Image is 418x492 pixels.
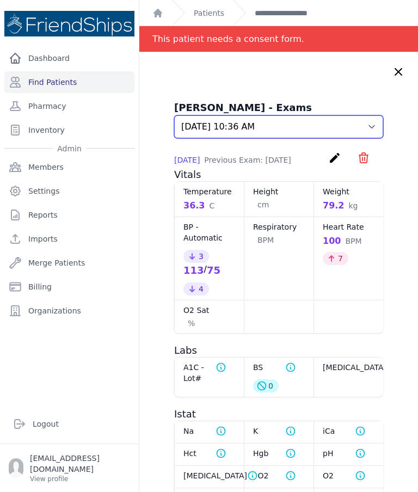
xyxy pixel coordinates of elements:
img: Medical Missions EMR [4,11,134,36]
a: Inventory [4,119,134,141]
div: This patient needs a consent form. [152,26,304,52]
dt: Temperature [183,186,235,197]
p: [DATE] [174,155,291,165]
a: Merge Patients [4,252,134,274]
span: kg [348,200,358,211]
a: Find Patients [4,71,134,93]
dt: iCa [323,426,374,436]
dt: BP - Automatic [183,222,235,243]
div: 4 [183,282,209,296]
h3: [PERSON_NAME] - Exams [174,100,383,115]
div: / [183,263,235,278]
dt: Hct [183,448,235,459]
div: 7 [323,252,348,265]
span: BPM [257,235,274,245]
dt: O2 [323,470,374,481]
a: Members [4,156,134,178]
a: Dashboard [4,47,134,69]
dt: BS [253,362,305,373]
span: BPM [345,236,361,247]
span: Istat [174,408,196,420]
div: 3 [183,250,209,263]
span: cm [257,199,269,210]
dt: PO2 [253,470,305,481]
a: Logout [9,413,130,435]
span: Admin [53,143,86,154]
a: Patients [194,8,224,19]
dt: pH [323,448,374,459]
a: Imports [4,228,134,250]
p: [EMAIL_ADDRESS][DOMAIN_NAME] [30,453,130,475]
i: create [328,151,341,164]
dt: K [253,426,305,436]
dt: Respiratory [253,222,305,232]
dt: Na [183,426,235,436]
a: Organizations [4,300,134,322]
dt: Weight [323,186,374,197]
span: % [188,318,195,329]
div: 75 [207,263,220,278]
span: Previous Exam: [DATE] [204,156,291,164]
a: Reports [4,204,134,226]
div: 79.2 [323,199,374,212]
dt: Hgb [253,448,305,459]
div: 36.3 [183,199,235,212]
div: 0 [253,379,279,392]
div: 100 [323,235,374,248]
a: [EMAIL_ADDRESS][DOMAIN_NAME] View profile [9,453,130,483]
div: Notification [139,26,418,52]
dt: [MEDICAL_DATA] [323,362,374,373]
dt: Height [253,186,305,197]
span: Vitals [174,169,201,180]
span: Labs [174,345,197,356]
a: Settings [4,180,134,202]
dt: [MEDICAL_DATA] [183,470,235,481]
a: Billing [4,276,134,298]
a: create [328,156,344,167]
div: 113 [183,263,204,278]
dt: O2 Sat [183,305,235,316]
dt: A1C - Lot# [183,362,235,384]
span: C [209,200,214,211]
p: View profile [30,475,130,483]
dt: Heart Rate [323,222,374,232]
a: Pharmacy [4,95,134,117]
